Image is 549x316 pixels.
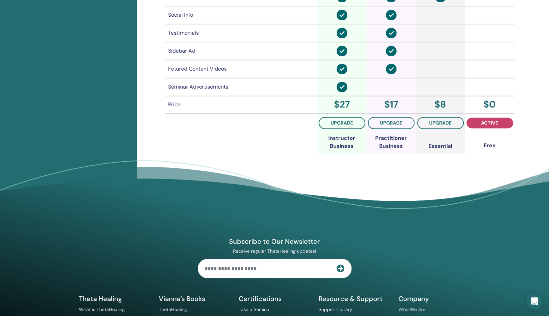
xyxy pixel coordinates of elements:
[239,294,311,303] h5: Certifications
[317,134,367,150] div: Instructor Business
[198,237,352,246] h4: Subscribe to Our Newsletter
[428,142,452,150] div: Essential
[319,294,391,303] h5: Resource & Support
[198,248,352,254] p: Receive regular ThetaHealing updates!
[368,98,414,112] div: $ 17
[526,293,542,309] div: Open Intercom Messenger
[168,101,314,109] div: Price
[168,83,314,91] div: Seminar Advertisements
[79,294,151,303] h5: Theta Healing
[386,28,397,38] img: circle-check-solid.svg
[399,306,425,312] a: Who We Are
[386,64,397,74] img: circle-check-solid.svg
[331,120,353,126] span: upgrade
[380,120,402,126] span: upgrade
[337,46,347,56] img: circle-check-solid.svg
[368,117,414,129] button: upgrade
[399,294,470,303] h5: Company
[417,98,464,112] div: $ 8
[386,46,397,56] img: circle-check-solid.svg
[79,306,125,312] a: What is ThetaHealing
[337,28,347,38] img: circle-check-solid.svg
[319,98,365,112] div: $ 27
[168,65,314,73] div: Fetured Content Videos
[429,120,451,126] span: upgrade
[159,294,231,303] h5: Vianna’s Books
[159,306,187,312] a: ThetaHealing
[337,64,347,74] img: circle-check-solid.svg
[484,142,496,150] div: Free
[386,10,397,20] img: circle-check-solid.svg
[239,306,271,312] a: Take a Seminar
[337,10,347,20] img: circle-check-solid.svg
[168,47,314,55] div: Sidebar Ad
[466,98,513,112] div: $ 0
[466,118,513,128] button: active
[168,29,314,37] div: Testimonials
[417,117,464,129] button: upgrade
[337,82,347,92] img: circle-check-solid.svg
[168,11,314,19] div: Social Info
[481,120,498,126] span: active
[319,306,352,312] a: Support Library
[367,134,416,150] div: Practitioner Business
[319,117,365,129] button: upgrade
